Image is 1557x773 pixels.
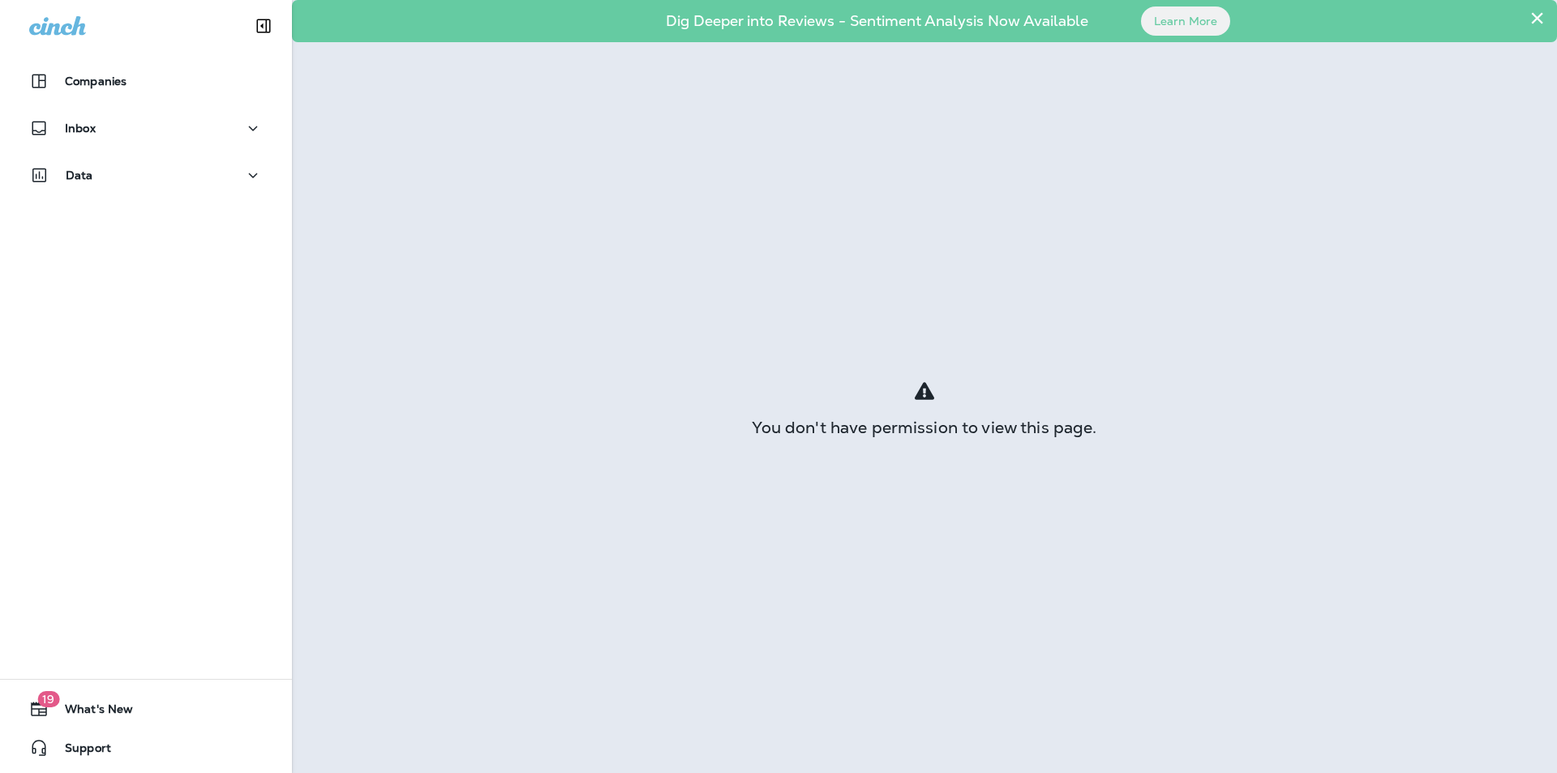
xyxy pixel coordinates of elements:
[292,421,1557,434] div: You don't have permission to view this page.
[49,741,111,761] span: Support
[16,693,276,725] button: 19What's New
[49,702,133,722] span: What's New
[619,19,1135,24] p: Dig Deeper into Reviews - Sentiment Analysis Now Available
[16,732,276,764] button: Support
[241,10,286,42] button: Collapse Sidebar
[16,159,276,191] button: Data
[65,122,96,135] p: Inbox
[65,75,127,88] p: Companies
[37,691,59,707] span: 19
[66,169,93,182] p: Data
[16,65,276,97] button: Companies
[1529,5,1545,31] button: Close
[1141,6,1230,36] button: Learn More
[16,112,276,144] button: Inbox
